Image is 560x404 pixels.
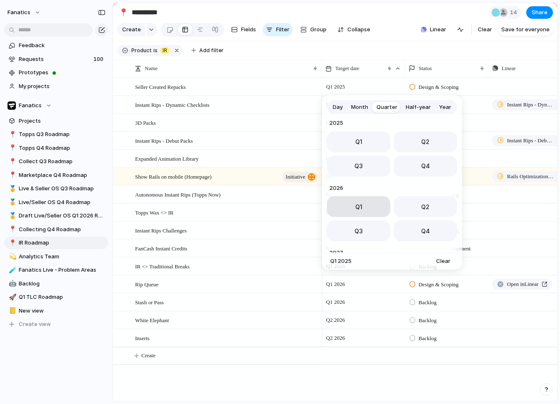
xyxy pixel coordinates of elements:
span: Year [439,103,451,111]
span: Q2 [421,137,429,146]
span: Q2 [421,202,429,211]
span: Quarter [377,103,397,111]
span: 2027 [327,248,457,258]
span: Month [351,103,368,111]
button: Q1 [327,196,390,217]
span: 2025 [327,118,457,128]
button: Q2 [394,131,457,152]
button: Month [347,101,372,114]
span: Q4 [421,162,430,170]
span: Day [333,103,343,111]
span: Q1 2025 [330,257,352,265]
button: Q3 [327,156,390,177]
button: Q3 [327,220,390,241]
button: Day [329,101,347,114]
button: Q1 [327,131,390,152]
button: Year [435,101,455,114]
button: Q4 [394,220,457,241]
button: Half-year [402,101,435,114]
span: Q1 [355,202,362,211]
span: Q3 [354,162,363,170]
span: Clear [436,257,450,265]
span: Q4 [421,227,430,235]
span: Q1 [355,137,362,146]
span: 2026 [327,183,457,193]
button: Clear [433,255,454,267]
button: Q4 [394,156,457,177]
span: Half-year [406,103,431,111]
button: Q2 [394,196,457,217]
span: Q3 [354,227,363,235]
button: Quarter [372,101,402,114]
